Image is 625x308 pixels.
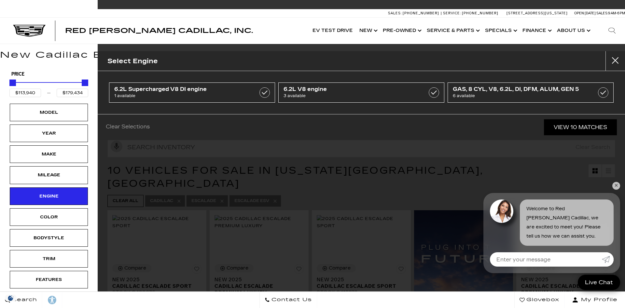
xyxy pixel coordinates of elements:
input: Minimum [9,89,41,97]
span: 6 available [453,93,585,99]
a: View 10 Matches [544,119,617,135]
a: Clear Selections [106,124,150,131]
h2: Select Engine [107,56,158,66]
div: FeaturesFeatures [10,271,88,288]
div: Year [33,130,65,137]
div: Features [33,276,65,283]
a: Pre-Owned [380,18,424,44]
a: [STREET_ADDRESS][US_STATE] [507,11,568,15]
div: Engine [33,193,65,200]
div: Minimum Price [9,80,16,86]
a: Red [PERSON_NAME] Cadillac, Inc. [65,27,253,34]
span: Sales: [596,11,608,15]
div: Model [33,109,65,116]
div: EngineEngine [10,187,88,205]
div: Make [33,151,65,158]
span: 3 available [284,93,416,99]
span: Red [PERSON_NAME] Cadillac, Inc. [65,27,253,35]
span: Search [10,295,37,304]
a: Service: [PHONE_NUMBER] [441,11,500,15]
div: Price [9,77,88,97]
a: Specials [482,18,519,44]
div: BodystyleBodystyle [10,229,88,247]
span: Open [DATE] [574,11,596,15]
button: Open user profile menu [564,292,625,308]
div: ColorColor [10,208,88,226]
div: TrimTrim [10,250,88,268]
a: New [356,18,380,44]
div: Mileage [33,171,65,179]
a: Glovebox [514,292,564,308]
span: [PHONE_NUMBER] [462,11,498,15]
span: Glovebox [525,295,559,304]
div: MakeMake [10,145,88,163]
div: MileageMileage [10,166,88,184]
a: EV Test Drive [309,18,356,44]
a: About Us [554,18,592,44]
span: GAS, 8 CYL, V8, 6.2L, DI, DFM, ALUM, GEN 5 [453,86,585,93]
div: ModelModel [10,104,88,121]
input: Enter your message [490,252,602,267]
div: Welcome to Red [PERSON_NAME] Cadillac, we are excited to meet you! Please tell us how we can assi... [520,199,614,246]
button: close [605,51,625,71]
a: Finance [519,18,554,44]
a: Live Chat [578,275,620,290]
a: Service & Parts [424,18,482,44]
span: 6.2L Supercharged V8 DI engine [114,86,246,93]
img: Cadillac Dark Logo with Cadillac White Text [13,25,46,37]
h5: Price [11,71,86,77]
a: GAS, 8 CYL, V8, 6.2L, DI, DFM, ALUM, GEN 56 available [448,82,614,103]
span: 9 AM-6 PM [608,11,625,15]
div: Maximum Price [82,80,88,86]
span: [PHONE_NUMBER] [403,11,439,15]
a: Sales: [PHONE_NUMBER] [388,11,441,15]
section: Click to Open Cookie Consent Modal [3,295,18,301]
span: 1 available [114,93,246,99]
span: Contact Us [270,295,312,304]
img: Agent profile photo [490,199,513,223]
div: Bodystyle [33,234,65,242]
span: Service: [443,11,461,15]
a: Contact Us [259,292,317,308]
span: My Profile [578,295,618,304]
div: Trim [33,255,65,262]
div: Color [33,213,65,221]
span: Sales: [388,11,402,15]
img: Opt-Out Icon [3,295,18,301]
input: Maximum [57,89,88,97]
span: Live Chat [582,279,616,286]
div: YearYear [10,125,88,142]
a: Submit [602,252,614,267]
a: 6.2L V8 engine3 available [278,82,444,103]
a: 6.2L Supercharged V8 DI engine1 available [109,82,275,103]
span: 6.2L V8 engine [284,86,416,93]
